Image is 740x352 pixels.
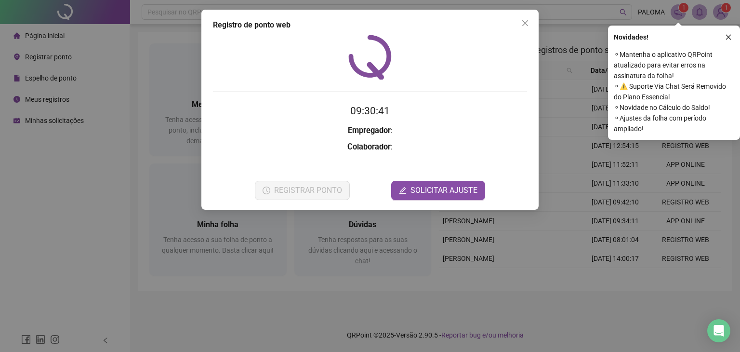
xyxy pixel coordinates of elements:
[725,34,732,41] span: close
[410,185,477,196] span: SOLICITAR AJUSTE
[399,187,407,194] span: edit
[213,124,527,137] h3: :
[391,181,485,200] button: editSOLICITAR AJUSTE
[614,32,648,42] span: Novidades !
[614,81,734,102] span: ⚬ ⚠️ Suporte Via Chat Será Removido do Plano Essencial
[521,19,529,27] span: close
[255,181,350,200] button: REGISTRAR PONTO
[347,142,391,151] strong: Colaborador
[213,19,527,31] div: Registro de ponto web
[707,319,730,342] div: Open Intercom Messenger
[348,35,392,80] img: QRPoint
[350,105,390,117] time: 09:30:41
[213,141,527,153] h3: :
[614,49,734,81] span: ⚬ Mantenha o aplicativo QRPoint atualizado para evitar erros na assinatura da folha!
[517,15,533,31] button: Close
[348,126,391,135] strong: Empregador
[614,102,734,113] span: ⚬ Novidade no Cálculo do Saldo!
[614,113,734,134] span: ⚬ Ajustes da folha com período ampliado!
